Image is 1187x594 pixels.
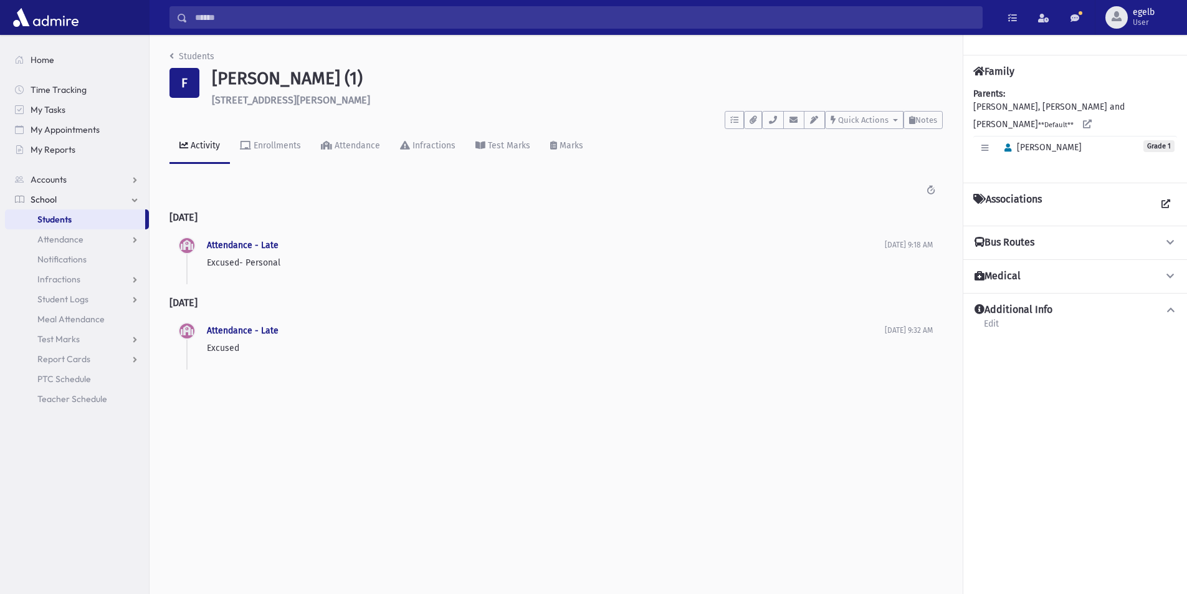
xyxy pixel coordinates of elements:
[207,256,885,269] p: Excused- Personal
[975,236,1034,249] h4: Bus Routes
[169,201,943,233] h2: [DATE]
[31,174,67,185] span: Accounts
[410,140,455,151] div: Infractions
[31,84,87,95] span: Time Tracking
[885,241,933,249] span: [DATE] 9:18 AM
[5,369,149,389] a: PTC Schedule
[825,111,903,129] button: Quick Actions
[5,120,149,140] a: My Appointments
[212,68,943,89] h1: [PERSON_NAME] (1)
[5,170,149,189] a: Accounts
[973,304,1177,317] button: Additional Info
[1143,140,1175,152] span: Grade 1
[251,140,301,151] div: Enrollments
[485,140,530,151] div: Test Marks
[1133,17,1155,27] span: User
[557,140,583,151] div: Marks
[973,89,1005,99] b: Parents:
[37,214,72,225] span: Students
[37,294,88,305] span: Student Logs
[188,6,982,29] input: Search
[5,329,149,349] a: Test Marks
[973,270,1177,283] button: Medical
[973,193,1042,216] h4: Associations
[973,65,1014,77] h4: Family
[207,325,279,336] a: Attendance - Late
[169,287,943,319] h2: [DATE]
[5,189,149,209] a: School
[37,333,80,345] span: Test Marks
[169,50,214,68] nav: breadcrumb
[332,140,380,151] div: Attendance
[973,87,1177,173] div: [PERSON_NAME], [PERSON_NAME] and [PERSON_NAME]
[5,309,149,329] a: Meal Attendance
[390,129,465,164] a: Infractions
[31,54,54,65] span: Home
[37,393,107,405] span: Teacher Schedule
[207,240,279,251] a: Attendance - Late
[5,289,149,309] a: Student Logs
[983,317,999,339] a: Edit
[465,129,540,164] a: Test Marks
[311,129,390,164] a: Attendance
[5,349,149,369] a: Report Cards
[230,129,311,164] a: Enrollments
[5,229,149,249] a: Attendance
[999,142,1082,153] span: [PERSON_NAME]
[838,115,889,125] span: Quick Actions
[975,304,1052,317] h4: Additional Info
[37,254,87,265] span: Notifications
[5,80,149,100] a: Time Tracking
[540,129,593,164] a: Marks
[31,104,65,115] span: My Tasks
[885,326,933,335] span: [DATE] 9:32 AM
[37,234,83,245] span: Attendance
[5,269,149,289] a: Infractions
[31,194,57,205] span: School
[37,373,91,385] span: PTC Schedule
[37,274,80,285] span: Infractions
[975,270,1021,283] h4: Medical
[1133,7,1155,17] span: egelb
[10,5,82,30] img: AdmirePro
[5,249,149,269] a: Notifications
[212,94,943,106] h6: [STREET_ADDRESS][PERSON_NAME]
[169,68,199,98] div: F
[5,50,149,70] a: Home
[973,236,1177,249] button: Bus Routes
[188,140,220,151] div: Activity
[5,140,149,160] a: My Reports
[31,144,75,155] span: My Reports
[169,51,214,62] a: Students
[1155,193,1177,216] a: View all Associations
[37,353,90,365] span: Report Cards
[5,389,149,409] a: Teacher Schedule
[207,342,885,355] p: Excused
[915,115,937,125] span: Notes
[903,111,943,129] button: Notes
[37,314,105,325] span: Meal Attendance
[5,209,145,229] a: Students
[169,129,230,164] a: Activity
[5,100,149,120] a: My Tasks
[31,124,100,135] span: My Appointments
